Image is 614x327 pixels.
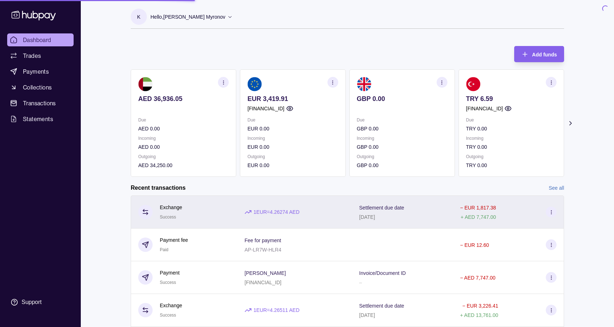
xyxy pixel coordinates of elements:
a: Collections [7,81,74,94]
p: GBP 0.00 [357,95,447,103]
p: GBP 0.00 [357,125,447,133]
p: EUR 0.00 [247,161,338,169]
h2: Recent transactions [131,184,186,192]
p: Outgoing [138,153,229,161]
p: Payment [160,269,180,277]
p: – [359,280,362,285]
p: GBP 0.00 [357,161,447,169]
p: Incoming [466,134,557,142]
a: Statements [7,112,74,125]
p: TRY 0.00 [466,143,557,151]
span: Success [160,280,176,285]
div: Support [22,298,42,306]
p: AED 36,936.05 [138,95,229,103]
p: − EUR 1,817.38 [460,205,496,211]
p: AED 34,250.00 [138,161,229,169]
a: Transactions [7,97,74,110]
p: Payment fee [160,236,188,244]
p: [FINANCIAL_ID] [247,105,284,112]
p: − AED 7,747.00 [460,275,495,281]
p: AP-LR7W-HLR4 [245,247,281,253]
p: EUR 3,419.91 [247,95,338,103]
p: Invoice/Document ID [359,270,406,276]
p: Outgoing [357,153,447,161]
p: Due [247,116,338,124]
p: 1 EUR = 4.26511 AED [253,306,299,314]
p: GBP 0.00 [357,143,447,151]
span: Trades [23,51,41,60]
p: Incoming [247,134,338,142]
p: AED 0.00 [138,143,229,151]
p: TRY 0.00 [466,125,557,133]
img: eu [247,77,262,91]
p: AED 0.00 [138,125,229,133]
p: − EUR 3,226.41 [462,303,498,309]
p: Due [357,116,447,124]
p: TRY 0.00 [466,161,557,169]
img: tr [466,77,480,91]
p: − EUR 12.60 [460,242,489,248]
a: Dashboard [7,33,74,46]
span: Success [160,313,176,318]
p: Outgoing [247,153,338,161]
p: Exchange [160,301,182,309]
p: Due [466,116,557,124]
p: + AED 13,761.00 [460,312,498,318]
p: Due [138,116,229,124]
p: TRY 6.59 [466,95,557,103]
span: Payments [23,67,49,76]
a: See all [549,184,564,192]
span: Paid [160,247,168,252]
p: 1 EUR = 4.26274 AED [253,208,299,216]
p: Outgoing [466,153,557,161]
p: EUR 0.00 [247,125,338,133]
p: [FINANCIAL_ID] [245,280,282,285]
p: Settlement due date [359,205,404,211]
span: Collections [23,83,52,92]
p: Exchange [160,203,182,211]
a: Trades [7,49,74,62]
a: Payments [7,65,74,78]
span: Success [160,215,176,220]
p: [DATE] [359,214,375,220]
p: Settlement due date [359,303,404,309]
p: Incoming [357,134,447,142]
span: Add funds [532,52,557,57]
img: ae [138,77,153,91]
p: K [137,13,140,21]
p: + AED 7,747.00 [461,214,496,220]
p: [DATE] [359,312,375,318]
p: Incoming [138,134,229,142]
p: Hello, [PERSON_NAME] Myronov [150,13,225,21]
p: [FINANCIAL_ID] [466,105,503,112]
p: [PERSON_NAME] [245,270,286,276]
img: gb [357,77,371,91]
button: Add funds [514,46,564,62]
span: Transactions [23,99,56,107]
span: Statements [23,115,53,123]
a: Support [7,295,74,310]
p: Fee for payment [245,238,281,243]
p: EUR 0.00 [247,143,338,151]
span: Dashboard [23,36,51,44]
